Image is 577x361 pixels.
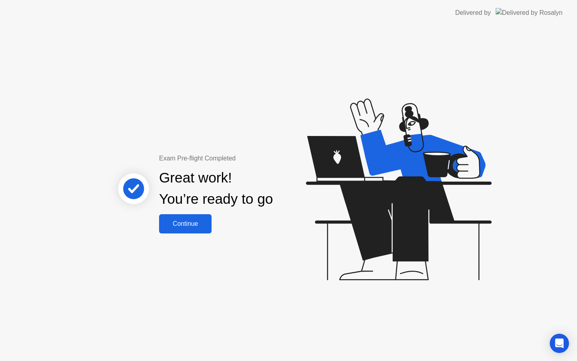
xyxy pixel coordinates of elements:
div: Delivered by [455,8,491,18]
div: Great work! You’re ready to go [159,167,273,210]
div: Continue [161,220,209,227]
img: Delivered by Rosalyn [496,8,563,17]
div: Open Intercom Messenger [550,334,569,353]
button: Continue [159,214,212,233]
div: Exam Pre-flight Completed [159,154,325,163]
